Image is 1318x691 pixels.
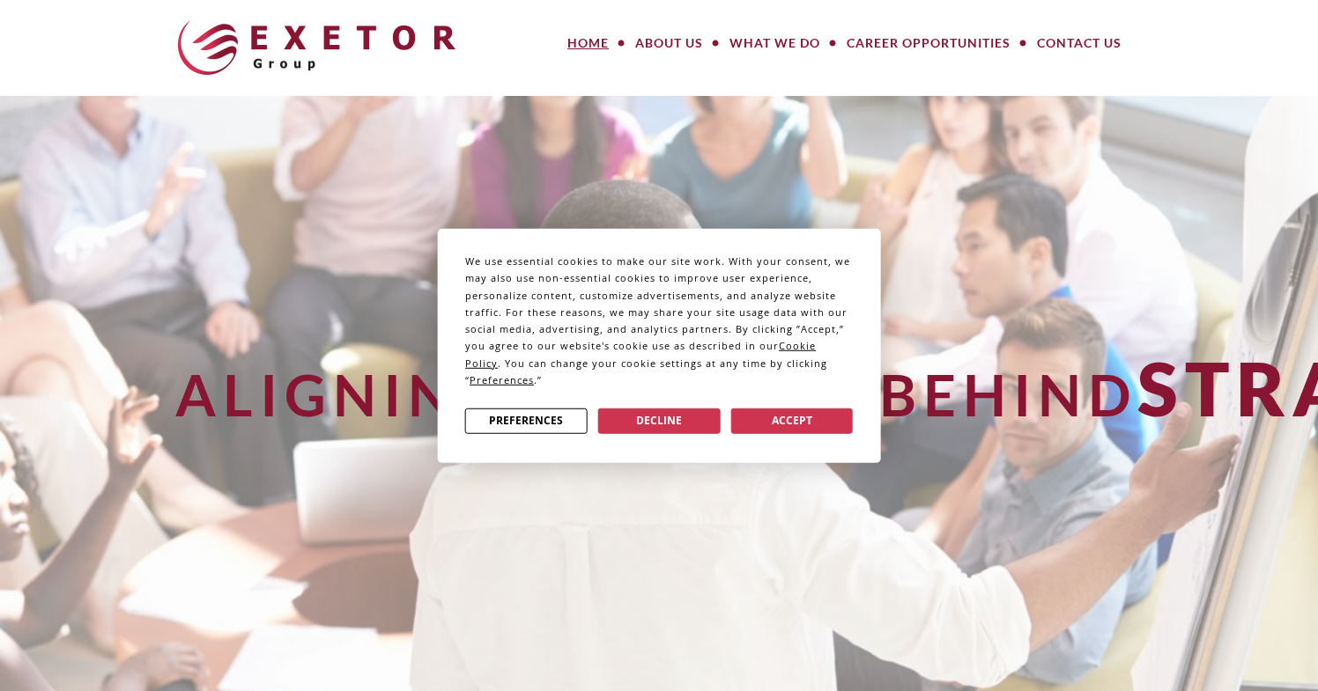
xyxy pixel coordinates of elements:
[465,253,853,388] div: We use essential cookies to make our site work. With your consent, we may also use non-essential ...
[465,408,588,433] button: Preferences
[598,408,721,433] button: Decline
[730,408,853,433] button: Accept
[438,228,881,463] div: Cookie Consent Prompt
[470,373,534,386] span: Preferences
